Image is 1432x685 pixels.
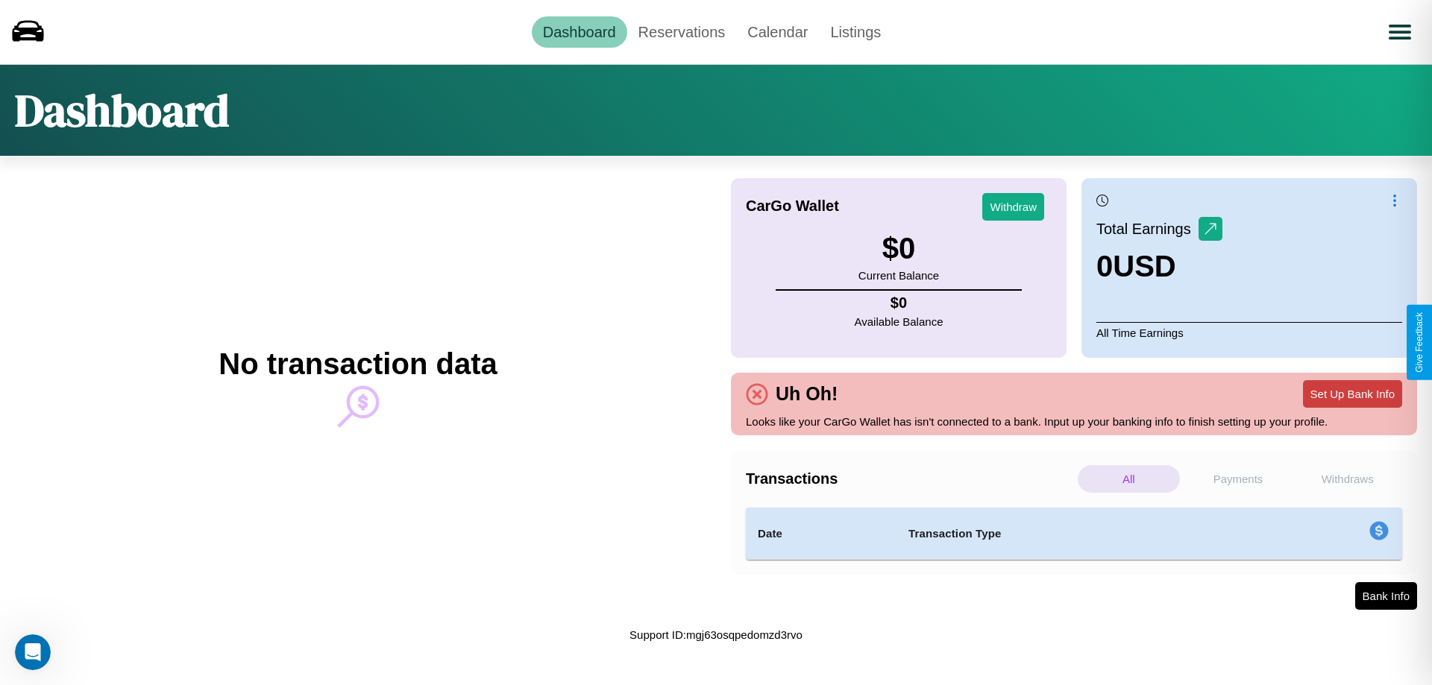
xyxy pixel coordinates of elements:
[982,193,1044,221] button: Withdraw
[746,508,1402,560] table: simple table
[768,383,845,405] h4: Uh Oh!
[758,525,885,543] h4: Date
[1078,465,1180,493] p: All
[532,16,627,48] a: Dashboard
[1187,465,1290,493] p: Payments
[1296,465,1398,493] p: Withdraws
[1096,322,1402,343] p: All Time Earnings
[1379,11,1421,53] button: Open menu
[746,411,1402,432] p: Looks like your CarGo Wallet has isn't connected to a bank. Input up your banking info to finish ...
[855,294,943,312] h4: $ 0
[15,634,51,670] iframe: Intercom live chat
[746,198,839,215] h4: CarGo Wallet
[1303,380,1402,408] button: Set Up Bank Info
[629,625,803,645] p: Support ID: mgj63osqpedomzd3rvo
[819,16,892,48] a: Listings
[1414,312,1425,373] div: Give Feedback
[1096,215,1199,242] p: Total Earnings
[627,16,737,48] a: Reservations
[15,80,229,141] h1: Dashboard
[908,525,1247,543] h4: Transaction Type
[855,312,943,332] p: Available Balance
[858,232,939,265] h3: $ 0
[736,16,819,48] a: Calendar
[746,470,1074,487] h4: Transactions
[1355,582,1417,610] button: Bank Info
[219,347,497,381] h2: No transaction data
[1096,250,1222,283] h3: 0 USD
[858,265,939,285] p: Current Balance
